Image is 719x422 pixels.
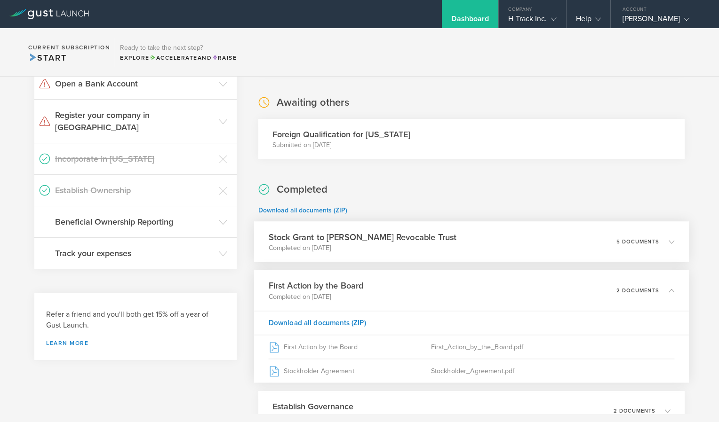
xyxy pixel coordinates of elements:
[269,231,457,243] h3: Stock Grant to [PERSON_NAME] Revocable Trust
[451,14,489,28] div: Dashboard
[28,45,110,50] h2: Current Subscription
[277,96,349,109] h2: Awaiting others
[616,288,659,293] p: 2 documents
[614,408,655,414] p: 2 documents
[616,239,659,244] p: 5 documents
[55,216,214,228] h3: Beneficial Ownership Reporting
[55,153,214,165] h3: Incorporate in [US_STATE]
[623,14,703,28] div: [PERSON_NAME]
[150,55,212,61] span: and
[258,206,347,214] a: Download all documents (ZIP)
[120,45,237,51] h3: Ready to take the next step?
[55,247,214,259] h3: Track your expenses
[254,311,689,335] div: Download all documents (ZIP)
[28,53,66,63] span: Start
[269,243,457,253] p: Completed on [DATE]
[269,335,431,359] div: First Action by the Board
[272,413,353,422] p: Completed on [DATE]
[508,14,556,28] div: H Track Inc.
[272,141,410,150] p: Submitted on [DATE]
[431,335,675,359] div: First_Action_by_the_Board.pdf
[150,55,198,61] span: Accelerate
[115,38,241,67] div: Ready to take the next step?ExploreAccelerateandRaise
[431,359,675,383] div: Stockholder_Agreement.pdf
[46,309,225,331] h3: Refer a friend and you'll both get 15% off a year of Gust Launch.
[269,280,364,292] h3: First Action by the Board
[55,78,214,90] h3: Open a Bank Account
[269,359,431,383] div: Stockholder Agreement
[277,183,328,196] h2: Completed
[272,400,353,413] h3: Establish Governance
[672,377,719,422] iframe: Chat Widget
[212,55,237,61] span: Raise
[272,128,410,141] h3: Foreign Qualification for [US_STATE]
[120,54,237,62] div: Explore
[55,184,214,196] h3: Establish Ownership
[46,340,225,346] a: Learn more
[269,292,364,301] p: Completed on [DATE]
[576,14,601,28] div: Help
[55,109,214,133] h3: Register your company in [GEOGRAPHIC_DATA]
